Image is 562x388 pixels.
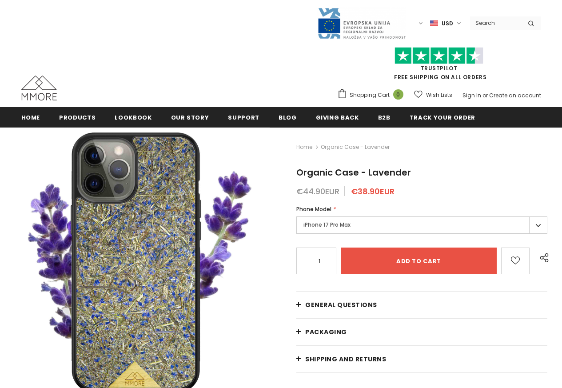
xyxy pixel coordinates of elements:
[393,89,403,100] span: 0
[279,107,297,127] a: Blog
[296,205,331,213] span: Phone Model
[421,64,458,72] a: Trustpilot
[316,113,359,122] span: Giving back
[296,216,547,234] label: iPhone 17 Pro Max
[171,107,209,127] a: Our Story
[430,20,438,27] img: USD
[171,113,209,122] span: Our Story
[426,91,452,100] span: Wish Lists
[59,113,96,122] span: Products
[305,328,347,336] span: PACKAGING
[228,107,259,127] a: support
[296,186,339,197] span: €44.90EUR
[228,113,259,122] span: support
[21,76,57,100] img: MMORE Cases
[317,19,406,27] a: Javni Razpis
[395,47,483,64] img: Trust Pilot Stars
[305,300,377,309] span: General Questions
[351,186,395,197] span: €38.90EUR
[21,107,40,127] a: Home
[115,113,151,122] span: Lookbook
[489,92,541,99] a: Create an account
[482,92,488,99] span: or
[296,292,547,318] a: General Questions
[462,92,481,99] a: Sign In
[350,91,390,100] span: Shopping Cart
[341,248,497,274] input: Add to cart
[414,87,452,103] a: Wish Lists
[296,166,411,179] span: Organic Case - Lavender
[296,142,312,152] a: Home
[296,319,547,345] a: PACKAGING
[337,88,408,102] a: Shopping Cart 0
[21,113,40,122] span: Home
[316,107,359,127] a: Giving back
[317,7,406,40] img: Javni Razpis
[321,142,390,152] span: Organic Case - Lavender
[59,107,96,127] a: Products
[296,346,547,372] a: Shipping and returns
[378,113,391,122] span: B2B
[279,113,297,122] span: Blog
[410,113,475,122] span: Track your order
[378,107,391,127] a: B2B
[410,107,475,127] a: Track your order
[305,355,386,364] span: Shipping and returns
[115,107,151,127] a: Lookbook
[442,19,453,28] span: USD
[470,16,521,29] input: Search Site
[337,51,541,81] span: FREE SHIPPING ON ALL ORDERS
